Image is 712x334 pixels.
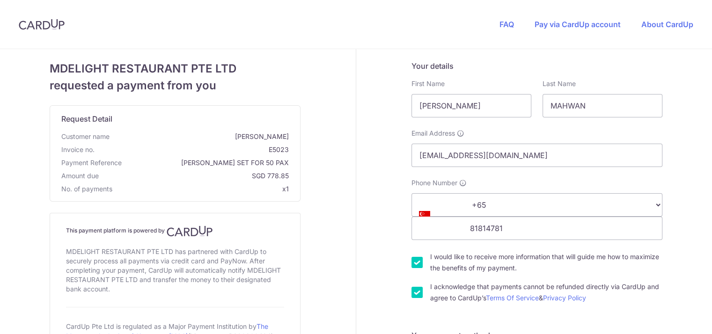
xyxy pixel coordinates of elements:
[66,245,284,296] div: MDELIGHT RESTAURANT PTE LTD has partnered with CardUp to securely process all payments via credit...
[167,225,213,237] img: CardUp
[113,132,289,141] span: [PERSON_NAME]
[61,145,95,154] span: Invoice no.
[50,60,301,77] span: MDELIGHT RESTAURANT PTE LTD
[411,79,445,88] label: First Name
[66,225,284,237] h4: This payment platform is powered by
[459,179,467,187] span: We will contact you here if there are any queries about your payment.
[282,185,289,193] span: x1
[411,178,457,188] span: Phone Number
[499,20,514,29] a: FAQ
[430,281,662,304] label: I acknowledge that payments cannot be refunded directly via CardUp and agree to CardUp’s &
[486,294,539,302] a: Terms Of Service
[457,130,464,137] span: A receipt will be sent to your email on payment confirmation. We will not send you any marketing ...
[61,132,110,141] span: Customer name
[61,171,99,181] span: Amount due
[543,94,662,117] input: Last name
[411,129,455,138] span: Email Address
[535,20,621,29] a: Pay via CardUp account
[103,171,289,181] span: SGD 778.85
[411,144,662,167] input: Email address
[543,79,576,88] label: Last Name
[543,294,586,302] a: Privacy Policy
[98,145,289,154] span: E5023
[61,184,112,194] span: No. of payments
[50,77,301,94] span: requested a payment from you
[411,60,662,72] h5: Your details
[19,19,65,30] img: CardUp
[61,114,112,123] span: translation missing: en.request_detail
[411,94,531,117] input: First name
[125,158,289,167] span: [PERSON_NAME] SET FOR 50 PAX
[430,251,662,274] label: I would like to receive more information that will guide me how to maximize the benefits of my pa...
[641,20,693,29] a: About CardUp
[61,159,122,167] span: translation missing: en.payment_reference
